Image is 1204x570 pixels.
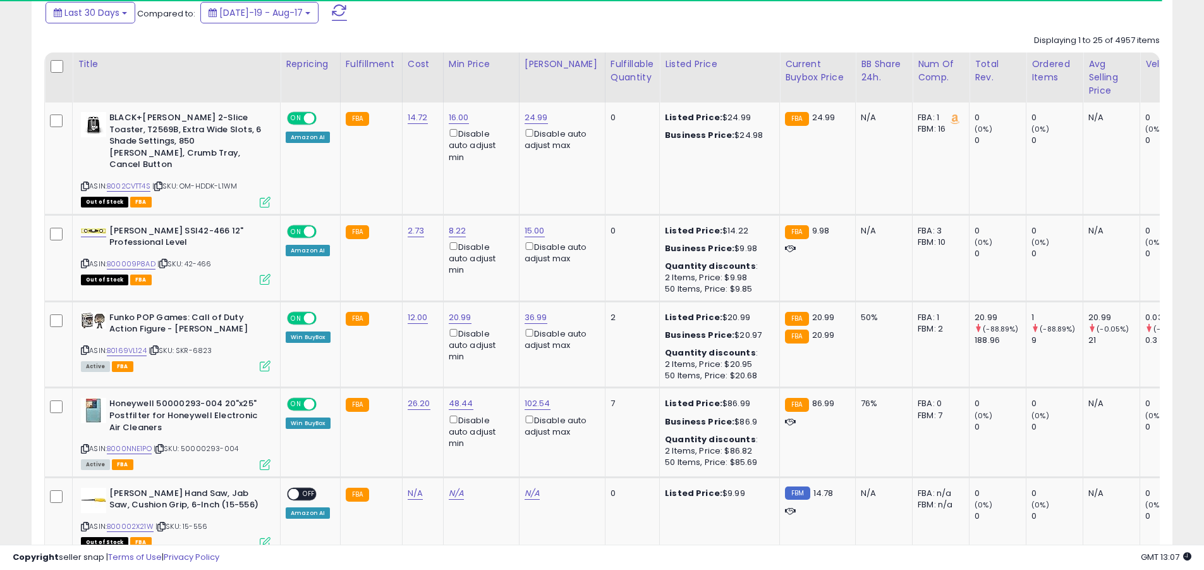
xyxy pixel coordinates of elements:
div: Listed Price [665,58,774,71]
small: (-0.05%) [1097,324,1129,334]
div: N/A [1088,398,1130,409]
b: BLACK+[PERSON_NAME] 2-Slice Toaster, T2569B, Extra Wide Slots, 6 Shade Settings, 850 [PERSON_NAME... [109,112,263,174]
a: B00002X21W [107,521,154,532]
div: Velocity [1145,58,1191,71]
div: FBM: 16 [918,123,959,135]
span: 2025-09-17 13:07 GMT [1141,551,1191,563]
div: 0 [1145,511,1196,522]
small: FBA [785,312,808,326]
div: FBA: n/a [918,488,959,499]
small: (-90%) [1153,324,1179,334]
div: 0 [611,488,650,499]
div: 0 [1031,421,1083,433]
small: FBA [346,488,369,502]
span: OFF [299,488,319,499]
div: Cost [408,58,438,71]
span: OFF [315,226,335,237]
span: OFF [315,113,335,124]
img: 31n2RYzJIbL._SL40_.jpg [81,112,106,137]
span: 14.78 [813,487,834,499]
div: Disable auto adjust max [525,127,595,151]
a: N/A [449,487,464,500]
div: Amazon AI [286,132,330,143]
span: FBA [130,275,152,285]
small: (0%) [975,124,992,134]
span: Compared to: [137,8,195,20]
div: 0 [1145,225,1196,237]
span: OFF [315,399,335,410]
div: 50 Items, Price: $20.68 [665,370,770,381]
div: FBA: 3 [918,225,959,237]
div: 0 [975,488,1026,499]
div: 2 Items, Price: $86.82 [665,445,770,457]
div: $20.97 [665,330,770,341]
div: Repricing [286,58,335,71]
div: 50% [861,312,903,323]
a: B002CVTT4S [107,181,150,192]
a: 14.72 [408,111,428,124]
div: Disable auto adjust max [525,240,595,264]
a: 20.99 [449,311,471,324]
div: 0 [1031,135,1083,146]
div: 0 [975,112,1026,123]
div: 2 [611,312,650,323]
small: FBA [346,225,369,239]
div: 0 [1031,488,1083,499]
div: $9.99 [665,488,770,499]
b: Business Price: [665,416,734,428]
span: OFF [315,313,335,323]
a: 36.99 [525,311,547,324]
div: 0 [1031,112,1083,123]
div: Disable auto adjust min [449,326,509,363]
a: 15.00 [525,225,545,237]
span: | SKU: SKR-6823 [149,345,212,356]
span: 20.99 [812,329,835,341]
div: Win BuyBox [286,331,331,343]
div: ASIN: [81,112,271,206]
div: 0 [975,511,1026,522]
div: 50 Items, Price: $9.85 [665,283,770,295]
div: 0 [975,135,1026,146]
div: $14.22 [665,225,770,237]
div: Win BuyBox [286,418,331,429]
div: Disable auto adjust min [449,127,509,163]
a: B0169VL124 [107,345,147,356]
div: Disable auto adjust min [449,240,509,276]
div: 0 [975,225,1026,237]
div: 20.99 [1088,312,1140,323]
a: N/A [408,487,423,500]
div: : [665,347,770,359]
small: FBA [346,312,369,326]
div: 0 [1145,135,1196,146]
small: (-88.89%) [983,324,1018,334]
div: FBA: 1 [918,112,959,123]
div: 0 [975,248,1026,259]
span: ON [288,313,304,323]
b: Listed Price: [665,487,722,499]
div: ASIN: [81,398,271,468]
div: 2 Items, Price: $20.95 [665,359,770,370]
small: FBA [346,112,369,126]
small: (0%) [1145,411,1163,421]
a: 16.00 [449,111,469,124]
a: 48.44 [449,397,473,410]
b: Honeywell 50000293-004 20"x25" Postfilter for Honeywell Electronic Air Cleaners [109,398,263,437]
a: B000NNE1PO [107,443,152,454]
span: ON [288,399,304,410]
div: ASIN: [81,488,271,547]
div: Disable auto adjust max [525,326,595,351]
div: N/A [861,488,903,499]
b: Funko POP Games: Call of Duty Action Figure - [PERSON_NAME] [109,312,263,338]
div: N/A [1088,488,1130,499]
div: Amazon AI [286,245,330,256]
div: FBA: 1 [918,312,959,323]
div: 0 [611,225,650,237]
div: 0 [1031,248,1083,259]
span: All listings currently available for purchase on Amazon [81,361,110,372]
div: ASIN: [81,312,271,371]
div: $20.99 [665,312,770,323]
div: 0 [1145,421,1196,433]
div: 0 [611,112,650,123]
a: 8.22 [449,225,466,237]
b: Business Price: [665,329,734,341]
